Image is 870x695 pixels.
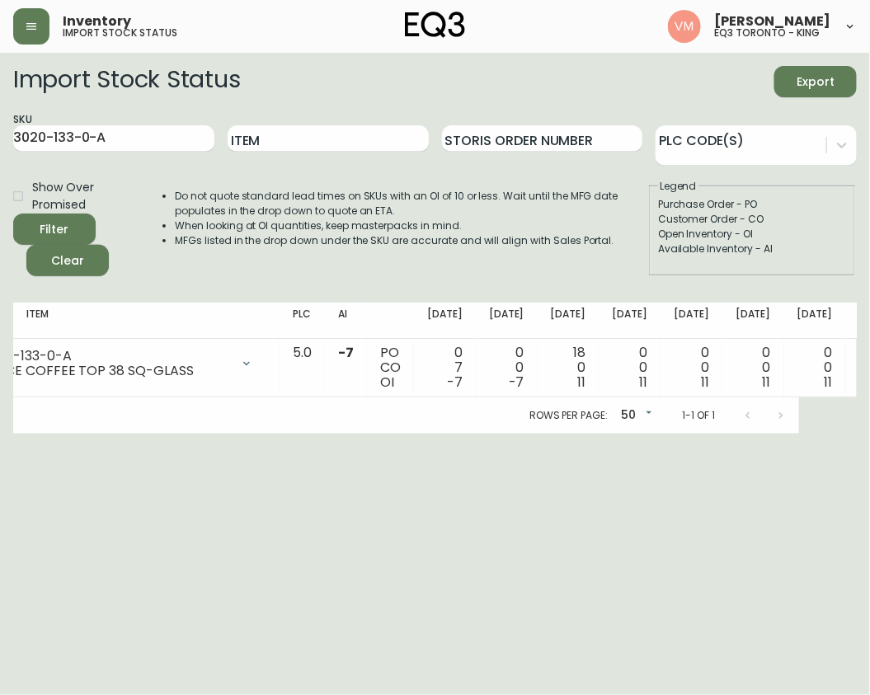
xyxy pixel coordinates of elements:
[658,212,846,227] div: Customer Order - CO
[63,15,131,28] span: Inventory
[668,10,701,43] img: 0f63483a436850f3a2e29d5ab35f16df
[380,373,394,392] span: OI
[661,303,722,339] th: [DATE]
[682,408,715,423] p: 1-1 of 1
[599,303,661,339] th: [DATE]
[701,373,709,392] span: 11
[405,12,466,38] img: logo
[175,233,647,248] li: MFGs listed in the drop down under the SKU are accurate and will align with Sales Portal.
[639,373,647,392] span: 11
[26,245,109,276] button: Clear
[612,345,647,390] div: 0 0
[280,339,325,397] td: 5.0
[538,303,600,339] th: [DATE]
[509,373,524,392] span: -7
[476,303,538,339] th: [DATE]
[614,402,656,430] div: 50
[736,345,771,390] div: 0 0
[788,72,844,92] span: Export
[338,343,354,362] span: -7
[658,227,846,242] div: Open Inventory - OI
[63,28,177,38] h5: import stock status
[658,179,698,194] legend: Legend
[325,303,367,339] th: AI
[578,373,586,392] span: 11
[13,214,96,245] button: Filter
[40,251,96,271] span: Clear
[784,303,846,339] th: [DATE]
[489,345,524,390] div: 0 0
[774,66,857,97] button: Export
[714,15,830,28] span: [PERSON_NAME]
[529,408,608,423] p: Rows per page:
[722,303,784,339] th: [DATE]
[32,179,129,214] span: Show Over Promised
[763,373,771,392] span: 11
[658,242,846,256] div: Available Inventory - AI
[447,373,463,392] span: -7
[40,219,69,240] div: Filter
[714,28,820,38] h5: eq3 toronto - king
[280,303,325,339] th: PLC
[551,345,586,390] div: 18 0
[414,303,476,339] th: [DATE]
[825,373,833,392] span: 11
[13,303,337,339] th: Item
[175,218,647,233] li: When looking at OI quantities, keep masterpacks in mind.
[175,189,647,218] li: Do not quote standard lead times on SKUs with an OI of 10 or less. Wait until the MFG date popula...
[427,345,463,390] div: 0 7
[674,345,709,390] div: 0 0
[658,197,846,212] div: Purchase Order - PO
[13,66,240,97] h2: Import Stock Status
[380,345,401,390] div: PO CO
[797,345,833,390] div: 0 0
